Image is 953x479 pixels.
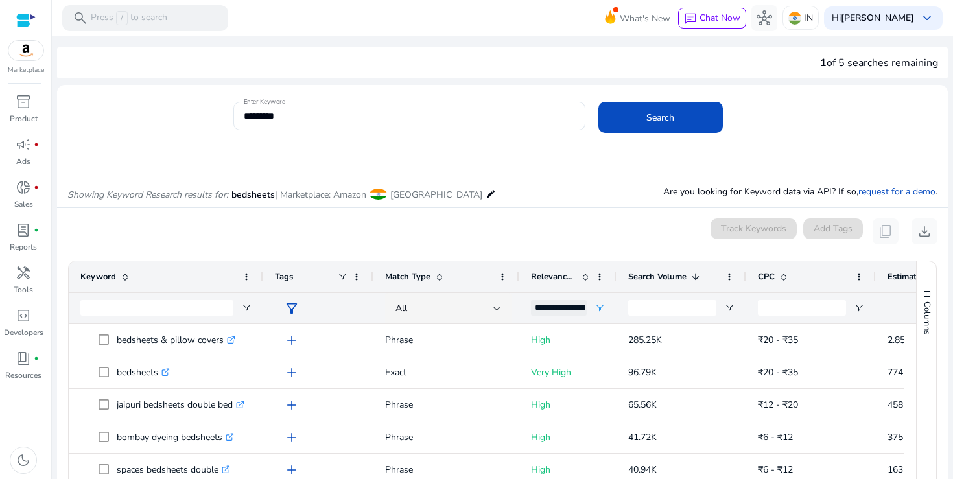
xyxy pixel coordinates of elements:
div: of 5 searches remaining [820,55,938,71]
p: Sales [14,198,33,210]
p: Press to search [91,11,167,25]
span: 96.79K [628,366,657,379]
span: 2.85K [888,334,911,346]
span: fiber_manual_record [34,142,39,147]
button: hub [751,5,777,31]
i: Showing Keyword Research results for: [67,189,228,201]
span: Search Volume [628,271,687,283]
span: filter_alt [284,301,300,316]
p: IN [804,6,813,29]
span: 774 [888,366,903,379]
button: chatChat Now [678,8,746,29]
button: Open Filter Menu [724,303,735,313]
span: 65.56K [628,399,657,411]
mat-icon: edit [486,186,496,202]
span: book_4 [16,351,31,366]
p: High [531,327,605,353]
span: 41.72K [628,431,657,443]
span: CPC [758,271,775,283]
span: add [284,365,300,380]
b: [PERSON_NAME] [841,12,914,24]
span: / [116,11,128,25]
p: Resources [5,369,41,381]
span: fiber_manual_record [34,185,39,190]
span: handyman [16,265,31,281]
p: Phrase [385,391,508,418]
span: Search [646,111,674,124]
mat-label: Enter Keyword [244,97,285,106]
p: Hi [832,14,914,23]
span: keyboard_arrow_down [919,10,935,26]
button: Search [598,102,723,133]
p: Marketplace [8,65,44,75]
span: | Marketplace: Amazon [275,189,366,201]
p: Tools [14,284,33,296]
span: [GEOGRAPHIC_DATA] [390,189,482,201]
span: add [284,333,300,348]
span: add [284,430,300,445]
span: ₹6 - ₹12 [758,431,793,443]
button: download [912,218,937,244]
span: All [395,302,407,314]
p: Reports [10,241,37,253]
span: ₹20 - ₹35 [758,334,798,346]
span: hub [757,10,772,26]
img: amazon.svg [8,41,43,60]
input: Keyword Filter Input [80,300,233,316]
span: Tags [275,271,293,283]
p: Exact [385,359,508,386]
span: Chat Now [700,12,740,24]
p: High [531,391,605,418]
span: add [284,462,300,478]
input: CPC Filter Input [758,300,846,316]
span: add [284,397,300,413]
span: dark_mode [16,452,31,468]
p: Are you looking for Keyword data via API? If so, . [663,185,937,198]
span: 1 [820,56,827,70]
p: Product [10,113,38,124]
p: High [531,424,605,450]
span: donut_small [16,180,31,195]
input: Search Volume Filter Input [628,300,716,316]
p: Developers [4,327,43,338]
span: 163 [888,463,903,476]
img: in.svg [788,12,801,25]
span: chat [684,12,697,25]
span: fiber_manual_record [34,356,39,361]
span: Match Type [385,271,430,283]
span: lab_profile [16,222,31,238]
span: 375 [888,431,903,443]
span: 285.25K [628,334,662,346]
p: jaipuri bedsheets double bed [117,391,244,418]
span: ₹12 - ₹20 [758,399,798,411]
p: Phrase [385,424,508,450]
span: inventory_2 [16,94,31,110]
span: 40.94K [628,463,657,476]
span: ₹6 - ₹12 [758,463,793,476]
span: fiber_manual_record [34,228,39,233]
p: bombay dyeing bedsheets [117,424,234,450]
span: What's New [620,7,670,30]
span: download [917,224,932,239]
p: Very High [531,359,605,386]
p: Phrase [385,327,508,353]
span: ₹20 - ₹35 [758,366,798,379]
button: Open Filter Menu [241,303,252,313]
span: code_blocks [16,308,31,323]
span: campaign [16,137,31,152]
button: Open Filter Menu [854,303,864,313]
p: bedsheets [117,359,170,386]
button: Open Filter Menu [594,303,605,313]
span: Relevance Score [531,271,576,283]
p: bedsheets & pillow covers [117,327,235,353]
span: Keyword [80,271,116,283]
span: bedsheets [231,189,275,201]
a: request for a demo [858,185,935,198]
span: 458 [888,399,903,411]
span: search [73,10,88,26]
span: Columns [921,301,933,334]
p: Ads [16,156,30,167]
